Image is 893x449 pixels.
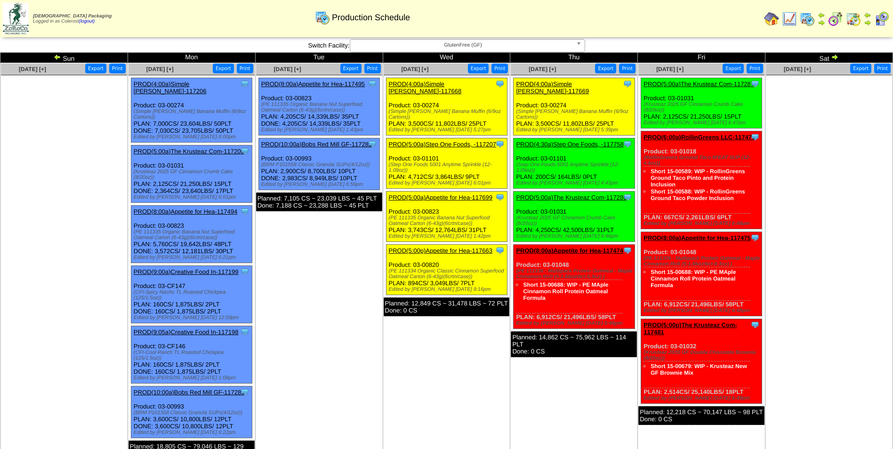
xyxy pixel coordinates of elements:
[644,395,762,401] div: Edited by [PERSON_NAME] [DATE] 6:49pm
[383,53,510,63] td: Wed
[514,192,635,242] div: Product: 03-01031 PLAN: 4,250CS / 42,500LBS / 31PLT
[364,64,381,73] button: Print
[516,162,634,173] div: (Step One Foods 5001 Anytime Sprinkle (12-1.09oz))
[641,232,762,316] div: Product: 03-01048 PLAN: 6,912CS / 21,496LBS / 58PLT
[651,188,745,201] a: Short 15-00588: WIP - RollinGreens Ground Taco Powder Inclusion
[644,308,762,313] div: Edited by [PERSON_NAME] [DATE] 6:48pm
[516,141,623,148] a: PROD(4:30a)Step One Foods, -117758
[516,80,589,95] a: PROD(4:00a)Simple [PERSON_NAME]-117669
[134,389,245,396] a: PROD(10:00a)Bobs Red Mill GF-117281
[619,64,636,73] button: Print
[389,109,507,120] div: (Simple [PERSON_NAME] Banana Muffin (6/9oz Cartons))
[644,321,737,336] a: PROD(5:00p)The Krusteaz Com-117481
[644,80,754,88] a: PROD(5:00a)The Krusteaz Com-117287
[516,215,634,226] div: (Krusteaz 2025 GF Cinnamon Crumb Cake (8/20oz))
[240,146,249,156] img: Tooltip
[389,127,507,133] div: Edited by [PERSON_NAME] [DATE] 5:27pm
[800,11,815,26] img: calendarprod.gif
[134,229,252,241] div: (PE 111335 Organic Banana Nut Superfood Oatmeal Carton (6-43g)(6crtn/case))
[514,138,635,189] div: Product: 03-01101 PLAN: 200CS / 164LBS / 0PLT
[261,141,372,148] a: PROD(10:00a)Bobs Red Mill GF-117282
[623,192,632,202] img: Tooltip
[134,169,252,180] div: (Krusteaz 2025 GF Cinnamon Crumb Cake (8/20oz))
[134,80,207,95] a: PROD(4:00a)Simple [PERSON_NAME]-117206
[340,64,362,73] button: Export
[850,64,871,73] button: Export
[644,350,762,361] div: (Krusteaz 2025 GF Double Chocolate Brownie (8/20oz))
[765,53,893,63] td: Sat
[384,297,510,316] div: Planned: 12,849 CS ~ 31,478 LBS ~ 72 PLT Done: 0 CS
[750,233,760,242] img: Tooltip
[354,40,572,51] span: GlutenFree (GF)
[641,78,762,128] div: Product: 03-01031 PLAN: 2,125CS / 21,250LBS / 15PLT
[782,11,797,26] img: line_graph.gif
[134,329,239,336] a: PROD(9:05a)Creative Food In-117198
[644,120,762,126] div: Edited by [PERSON_NAME] [DATE] 6:47pm
[389,233,507,239] div: Edited by [PERSON_NAME] [DATE] 1:42pm
[33,14,112,24] span: Logged in as Colerost
[638,406,764,425] div: Planned: 12,218 CS ~ 70,147 LBS ~ 98 PLT Done: 0 CS
[516,194,627,201] a: PROD(5:00a)The Krusteaz Com-117286
[641,319,762,404] div: Product: 03-01032 PLAN: 2,514CS / 25,140LBS / 18PLT
[134,430,252,435] div: Edited by [PERSON_NAME] [DATE] 6:22pm
[784,66,811,72] span: [DATE] [+]
[828,11,843,26] img: calendarblend.gif
[256,192,382,211] div: Planned: 7,105 CS ~ 23,039 LBS ~ 45 PLT Done: 7,188 CS ~ 23,288 LBS ~ 45 PLT
[651,363,747,376] a: Short 15-00679: WIP - Krusteaz New GF Brownie Mix
[386,138,507,189] div: Product: 03-01101 PLAN: 4,712CS / 3,864LBS / 9PLT
[864,11,871,19] img: arrowleft.gif
[389,194,492,201] a: PROD(5:00a)Appetite for Hea-117699
[846,11,861,26] img: calendarinout.gif
[514,245,635,329] div: Product: 03-01048 PLAN: 6,912CS / 21,496LBS / 58PLT
[516,268,634,280] div: (PE 111336 - Multipack Protein Oatmeal - Maple Cinnamon Roll (5-1.66oz/6ct-8.3oz) )
[134,109,252,120] div: (Simple [PERSON_NAME] Banana Muffin (6/9oz Cartons))
[514,78,635,136] div: Product: 03-00274 PLAN: 3,500CS / 11,802LBS / 25PLT
[315,10,330,25] img: calendarprod.gif
[134,268,239,275] a: PROD(9:00a)Creative Food In-117199
[261,127,379,133] div: Edited by [PERSON_NAME] [DATE] 1:43pm
[874,11,889,26] img: calendarcustomer.gif
[644,155,762,166] div: (RollinGreens Ground Taco M'EAT SUP (12-4.5oz))
[54,53,61,61] img: arrowleft.gif
[750,132,760,142] img: Tooltip
[747,64,763,73] button: Print
[79,19,95,24] a: (logout)
[134,134,252,140] div: Edited by [PERSON_NAME] [DATE] 6:00pm
[332,13,410,23] span: Production Schedule
[495,79,505,88] img: Tooltip
[723,64,744,73] button: Export
[516,127,634,133] div: Edited by [PERSON_NAME] [DATE] 5:39pm
[131,266,252,323] div: Product: 03-CF147 PLAN: 160CS / 1,875LBS / 2PLT DONE: 160CS / 1,875LBS / 2PLT
[240,79,249,88] img: Tooltip
[644,234,751,241] a: PROD(8:00a)Appetite for Hea-117475
[831,53,838,61] img: arrowright.gif
[19,66,46,72] span: [DATE] [+]
[386,78,507,136] div: Product: 03-00274 PLAN: 3,500CS / 11,802LBS / 25PLT
[134,410,252,416] div: (BRM P101558 Classic Granola SUPs(4/12oz))
[644,102,762,113] div: (Krusteaz 2025 GF Cinnamon Crumb Cake (8/20oz))
[274,66,301,72] a: [DATE] [+]
[511,331,637,357] div: Planned: 14,862 CS ~ 75,962 LBS ~ 114 PLT Done: 0 CS
[386,245,507,295] div: Product: 03-00820 PLAN: 894CS / 3,049LBS / 7PLT
[134,255,252,260] div: Edited by [PERSON_NAME] [DATE] 6:21pm
[389,141,496,148] a: PROD(5:00a)Step One Foods, -117207
[146,66,174,72] a: [DATE] [+]
[623,246,632,255] img: Tooltip
[651,168,745,188] a: Short 15-00589: WIP - RollinGreens Ground Taco Pinto and Protein Inclusion
[491,64,508,73] button: Print
[401,66,428,72] a: [DATE] [+]
[261,162,379,168] div: (BRM P101558 Classic Granola SUPs(4/12oz))
[595,64,616,73] button: Export
[764,11,779,26] img: home.gif
[874,64,891,73] button: Print
[510,53,638,63] td: Thu
[529,66,556,72] a: [DATE] [+]
[516,247,623,254] a: PROD(8:00a)Appetite for Hea-117474
[368,79,377,88] img: Tooltip
[644,221,762,226] div: Edited by [PERSON_NAME] [DATE] 6:48pm
[131,386,252,438] div: Product: 03-00993 PLAN: 3,600CS / 10,800LBS / 12PLT DONE: 3,600CS / 10,800LBS / 12PLT
[258,78,379,136] div: Product: 03-00823 PLAN: 4,205CS / 14,339LBS / 35PLT DONE: 4,205CS / 14,339LBS / 35PLT
[864,19,871,26] img: arrowright.gif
